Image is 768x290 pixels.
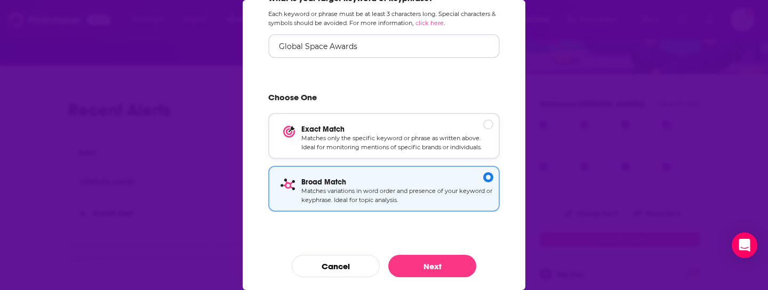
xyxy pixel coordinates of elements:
input: Ex: brand name, person, topic [268,34,500,58]
a: click here [415,19,444,27]
p: Broad Match [301,178,493,187]
p: Exact Match [301,125,493,134]
button: Next [388,255,476,277]
p: Matches variations in word order and presence of your keyword or keyphrase. Ideal for topic analy... [301,187,493,205]
h2: Choose One [268,92,500,107]
div: Open Intercom Messenger [732,232,757,258]
p: Matches only the specific keyword or phrase as written above. Ideal for monitoring mentions of sp... [301,134,493,152]
p: Each keyword or phrase must be at least 3 characters long. Special characters & symbols should be... [268,10,500,28]
button: Cancel [292,255,380,277]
